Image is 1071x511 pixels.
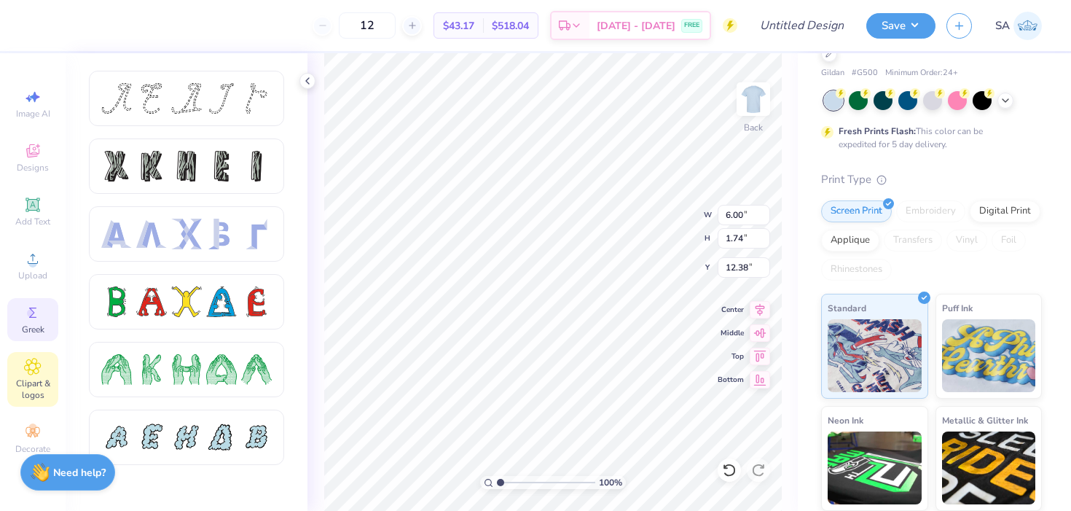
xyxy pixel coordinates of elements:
[597,18,675,34] span: [DATE] - [DATE]
[852,67,878,79] span: # G500
[684,20,699,31] span: FREE
[748,11,855,40] input: Untitled Design
[992,230,1026,251] div: Foil
[718,351,744,362] span: Top
[492,18,529,34] span: $518.04
[17,162,49,173] span: Designs
[821,200,892,222] div: Screen Print
[339,12,396,39] input: – –
[22,324,44,335] span: Greek
[821,171,1042,188] div: Print Type
[16,108,50,120] span: Image AI
[7,378,58,401] span: Clipart & logos
[821,67,844,79] span: Gildan
[53,466,106,480] strong: Need help?
[744,121,763,134] div: Back
[739,85,768,114] img: Back
[946,230,987,251] div: Vinyl
[828,432,922,504] img: Neon Ink
[884,230,942,251] div: Transfers
[839,125,1018,151] div: This color can be expedited for 5 day delivery.
[821,259,892,281] div: Rhinestones
[18,270,47,281] span: Upload
[15,216,50,227] span: Add Text
[828,319,922,392] img: Standard
[1013,12,1042,40] img: Simar Ahluwalia
[821,230,879,251] div: Applique
[995,12,1042,40] a: SA
[942,413,1028,428] span: Metallic & Glitter Ink
[942,319,1036,392] img: Puff Ink
[599,476,622,489] span: 100 %
[942,300,973,316] span: Puff Ink
[866,13,935,39] button: Save
[828,300,866,316] span: Standard
[970,200,1040,222] div: Digital Print
[896,200,965,222] div: Embroidery
[942,432,1036,504] img: Metallic & Glitter Ink
[839,125,916,137] strong: Fresh Prints Flash:
[828,413,863,428] span: Neon Ink
[718,305,744,315] span: Center
[995,17,1010,34] span: SA
[443,18,474,34] span: $43.17
[885,67,958,79] span: Minimum Order: 24 +
[718,328,744,338] span: Middle
[718,375,744,385] span: Bottom
[15,443,50,455] span: Decorate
